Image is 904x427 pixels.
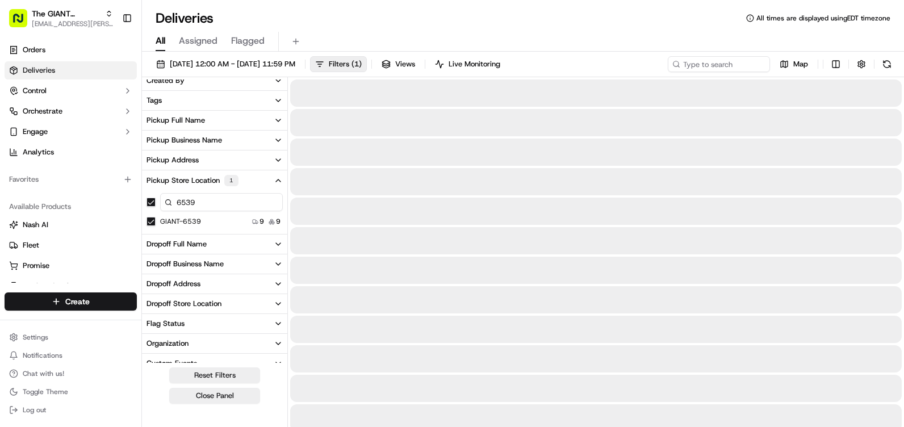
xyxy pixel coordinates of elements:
[107,165,182,176] span: API Documentation
[5,170,137,189] div: Favorites
[142,294,287,313] button: Dropoff Store Location
[23,281,77,291] span: Product Catalog
[147,299,221,309] div: Dropoff Store Location
[329,59,362,69] span: Filters
[5,348,137,363] button: Notifications
[147,115,205,125] div: Pickup Full Name
[30,73,204,85] input: Got a question? Start typing here...
[5,257,137,275] button: Promise
[5,384,137,400] button: Toggle Theme
[668,56,770,72] input: Type to search
[147,319,185,329] div: Flag Status
[23,220,48,230] span: Nash AI
[23,165,87,176] span: Knowledge Base
[310,56,367,72] button: Filters(1)
[156,34,165,48] span: All
[9,261,132,271] a: Promise
[142,254,287,274] button: Dropoff Business Name
[756,14,890,23] span: All times are displayed using EDT timezone
[5,292,137,311] button: Create
[147,279,200,289] div: Dropoff Address
[142,170,287,191] button: Pickup Store Location1
[775,56,813,72] button: Map
[32,8,101,19] button: The GIANT Company
[395,59,415,69] span: Views
[142,150,287,170] button: Pickup Address
[147,95,162,106] div: Tags
[142,274,287,294] button: Dropoff Address
[276,217,281,226] span: 9
[142,91,287,110] button: Tags
[179,34,217,48] span: Assigned
[9,281,132,291] a: Product Catalog
[23,333,48,342] span: Settings
[23,261,49,271] span: Promise
[142,354,287,373] button: Custom Events
[5,5,118,32] button: The GIANT Company[EMAIL_ADDRESS][PERSON_NAME][DOMAIN_NAME]
[169,367,260,383] button: Reset Filters
[5,329,137,345] button: Settings
[23,45,45,55] span: Orders
[5,102,137,120] button: Orchestrate
[5,216,137,234] button: Nash AI
[351,59,362,69] span: ( 1 )
[5,366,137,382] button: Chat with us!
[96,166,105,175] div: 💻
[91,160,187,181] a: 💻API Documentation
[9,220,132,230] a: Nash AI
[142,111,287,130] button: Pickup Full Name
[156,9,214,27] h1: Deliveries
[449,59,500,69] span: Live Monitoring
[147,175,238,186] div: Pickup Store Location
[23,65,55,76] span: Deliveries
[142,131,287,150] button: Pickup Business Name
[23,127,48,137] span: Engage
[23,351,62,360] span: Notifications
[9,240,132,250] a: Fleet
[39,108,186,120] div: Start new chat
[5,236,137,254] button: Fleet
[5,61,137,79] a: Deliveries
[224,175,238,186] div: 1
[23,369,64,378] span: Chat with us!
[147,76,185,86] div: Created By
[39,120,144,129] div: We're available if you need us!
[160,217,201,226] label: GIANT-6539
[32,19,113,28] button: [EMAIL_ADDRESS][PERSON_NAME][DOMAIN_NAME]
[23,387,68,396] span: Toggle Theme
[147,239,207,249] div: Dropoff Full Name
[142,314,287,333] button: Flag Status
[147,358,197,369] div: Custom Events
[147,259,224,269] div: Dropoff Business Name
[23,106,62,116] span: Orchestrate
[5,82,137,100] button: Control
[142,235,287,254] button: Dropoff Full Name
[160,193,283,211] input: Pickup Store Location
[193,112,207,125] button: Start new chat
[5,143,137,161] a: Analytics
[113,192,137,201] span: Pylon
[5,41,137,59] a: Orders
[23,147,54,157] span: Analytics
[11,45,207,64] p: Welcome 👋
[376,56,420,72] button: Views
[11,11,34,34] img: Nash
[142,71,287,90] button: Created By
[23,86,47,96] span: Control
[151,56,300,72] button: [DATE] 12:00 AM - [DATE] 11:59 PM
[170,59,295,69] span: [DATE] 12:00 AM - [DATE] 11:59 PM
[430,56,505,72] button: Live Monitoring
[11,166,20,175] div: 📗
[169,388,260,404] button: Close Panel
[142,334,287,353] button: Organization
[879,56,895,72] button: Refresh
[23,240,39,250] span: Fleet
[793,59,808,69] span: Map
[80,192,137,201] a: Powered byPylon
[147,338,189,349] div: Organization
[11,108,32,129] img: 1736555255976-a54dd68f-1ca7-489b-9aae-adbdc363a1c4
[5,123,137,141] button: Engage
[23,405,46,415] span: Log out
